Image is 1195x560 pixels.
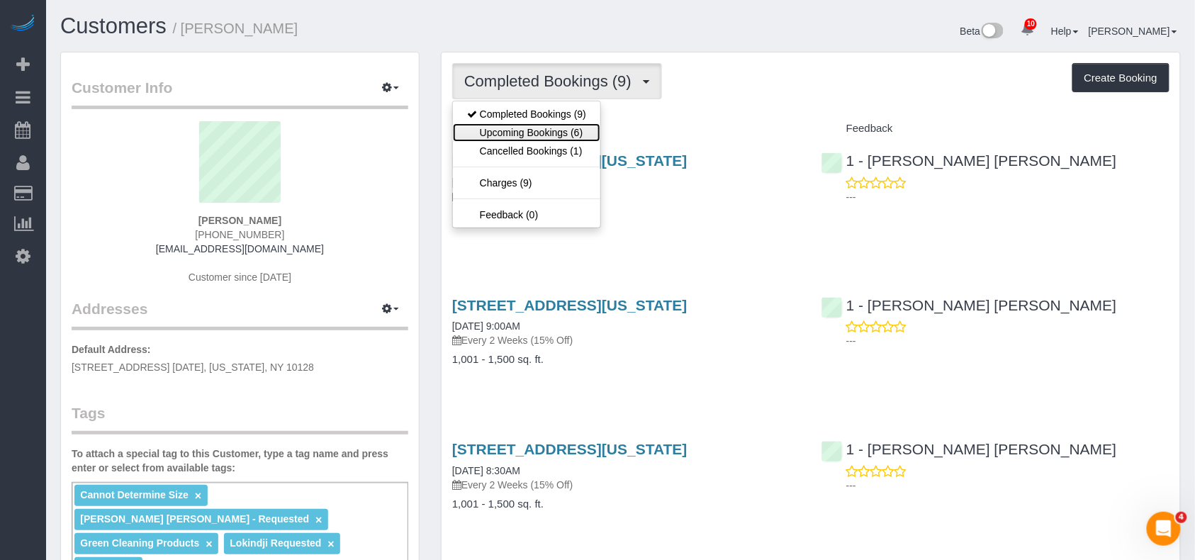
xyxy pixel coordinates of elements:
[846,478,1169,493] p: ---
[72,342,151,357] label: Default Address:
[453,123,600,142] a: Upcoming Bookings (6)
[189,271,291,283] span: Customer since [DATE]
[1089,26,1177,37] a: [PERSON_NAME]
[173,21,298,36] small: / [PERSON_NAME]
[453,206,600,224] a: Feedback (0)
[821,297,1117,313] a: 1 - [PERSON_NAME] [PERSON_NAME]
[846,334,1169,348] p: ---
[452,465,520,476] a: [DATE] 8:30AM
[452,209,800,221] h4: 1,001 - 1,500 sq. ft.
[846,190,1169,204] p: ---
[452,297,688,313] a: [STREET_ADDRESS][US_STATE]
[1014,14,1041,45] a: 10
[72,362,314,373] span: [STREET_ADDRESS] [DATE], [US_STATE], NY 10128
[1025,18,1037,30] span: 10
[464,72,639,90] span: Completed Bookings (9)
[452,441,688,457] a: [STREET_ADDRESS][US_STATE]
[156,243,324,254] a: [EMAIL_ADDRESS][DOMAIN_NAME]
[821,152,1117,169] a: 1 - [PERSON_NAME] [PERSON_NAME]
[72,77,408,109] legend: Customer Info
[960,26,1004,37] a: Beta
[453,142,600,160] a: Cancelled Bookings (1)
[1072,63,1169,93] button: Create Booking
[80,513,309,525] span: [PERSON_NAME] [PERSON_NAME] - Requested
[452,63,662,99] button: Completed Bookings (9)
[821,123,1169,135] h4: Feedback
[315,514,322,526] a: ×
[1147,512,1181,546] iframe: Intercom live chat
[453,174,600,192] a: Charges (9)
[206,538,212,550] a: ×
[452,354,800,366] h4: 1,001 - 1,500 sq. ft.
[1176,512,1187,523] span: 4
[80,489,188,500] span: Cannot Determine Size
[452,478,800,492] p: Every 2 Weeks (15% Off)
[452,123,800,135] h4: Service
[453,105,600,123] a: Completed Bookings (9)
[195,229,284,240] span: [PHONE_NUMBER]
[72,403,408,435] legend: Tags
[980,23,1004,41] img: New interface
[821,441,1117,457] a: 1 - [PERSON_NAME] [PERSON_NAME]
[452,333,800,347] p: Every 2 Weeks (15% Off)
[9,14,37,34] img: Automaid Logo
[198,215,281,226] strong: [PERSON_NAME]
[1051,26,1079,37] a: Help
[195,490,201,502] a: ×
[327,538,334,550] a: ×
[230,537,321,549] span: Lokindji Requested
[452,498,800,510] h4: 1,001 - 1,500 sq. ft.
[452,189,800,203] p: Every 2 Weeks (15% Off)
[72,447,408,475] label: To attach a special tag to this Customer, type a tag name and press enter or select from availabl...
[452,320,520,332] a: [DATE] 9:00AM
[60,13,167,38] a: Customers
[80,537,199,549] span: Green Cleaning Products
